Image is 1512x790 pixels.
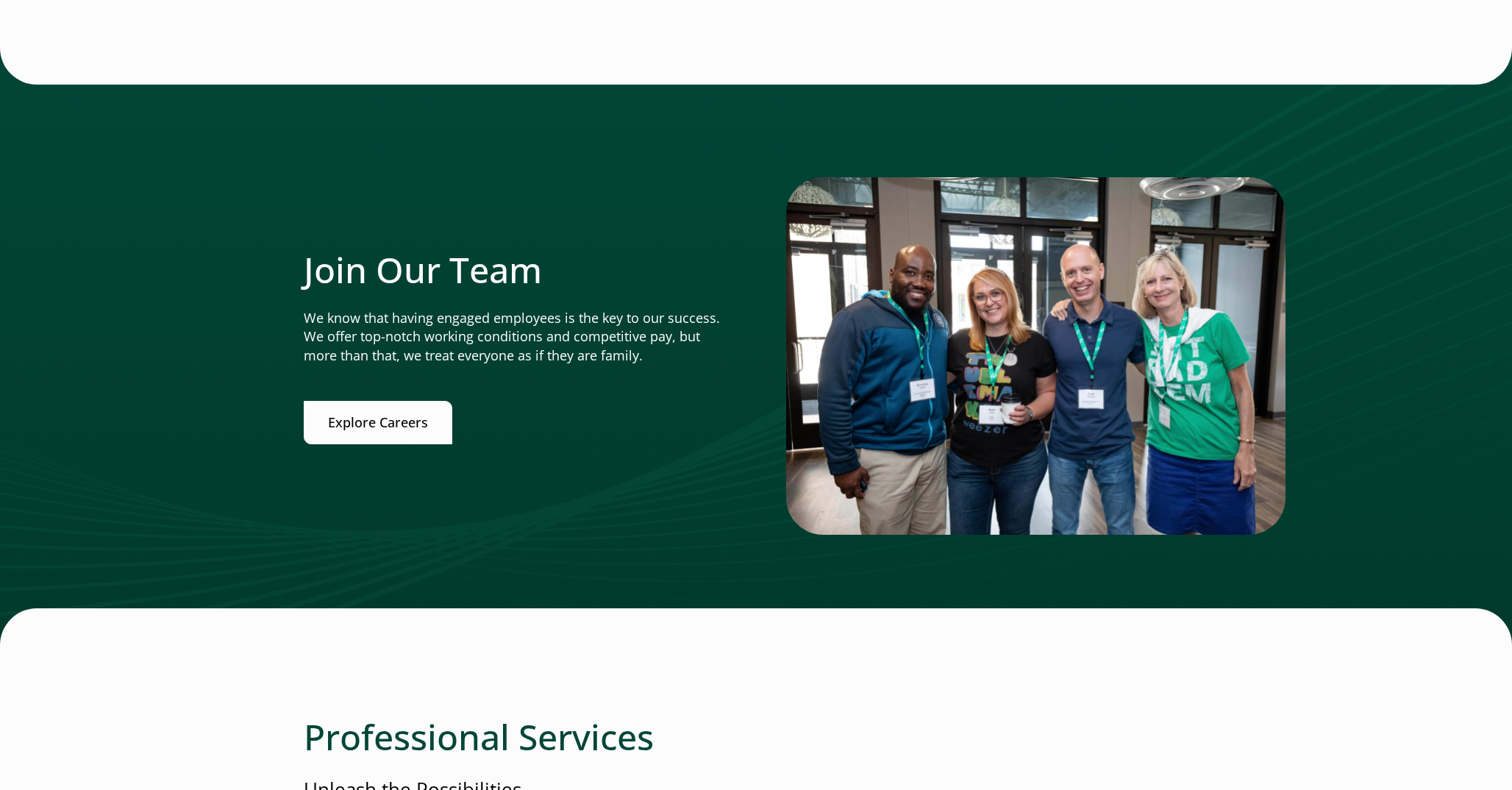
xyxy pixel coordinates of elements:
h2: Professional Services [304,716,1208,758]
a: Explore Careers [304,401,452,444]
h2: Join Our Team [304,249,726,291]
img: Group of 4 men and women on the Intradiem team smiling [786,177,1285,535]
p: We know that having engaged employees is the key to our success. We offer top-notch working condi... [304,309,726,366]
